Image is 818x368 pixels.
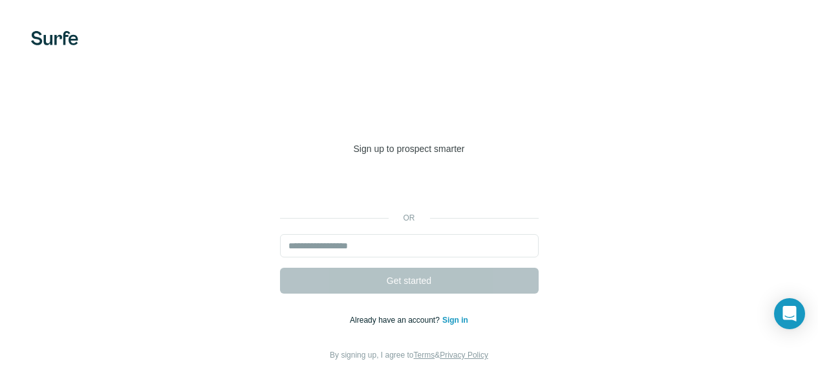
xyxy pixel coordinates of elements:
div: Open Intercom Messenger [774,298,805,329]
p: Sign up to prospect smarter [280,142,539,155]
span: Already have an account? [350,316,442,325]
iframe: Sign in with Google Button [274,175,545,203]
span: By signing up, I agree to & [330,351,488,360]
a: Sign in [442,316,468,325]
a: Terms [414,351,435,360]
a: Privacy Policy [440,351,488,360]
img: Surfe's logo [31,31,78,45]
p: or [389,212,430,224]
h1: Welcome to [GEOGRAPHIC_DATA] [280,88,539,140]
